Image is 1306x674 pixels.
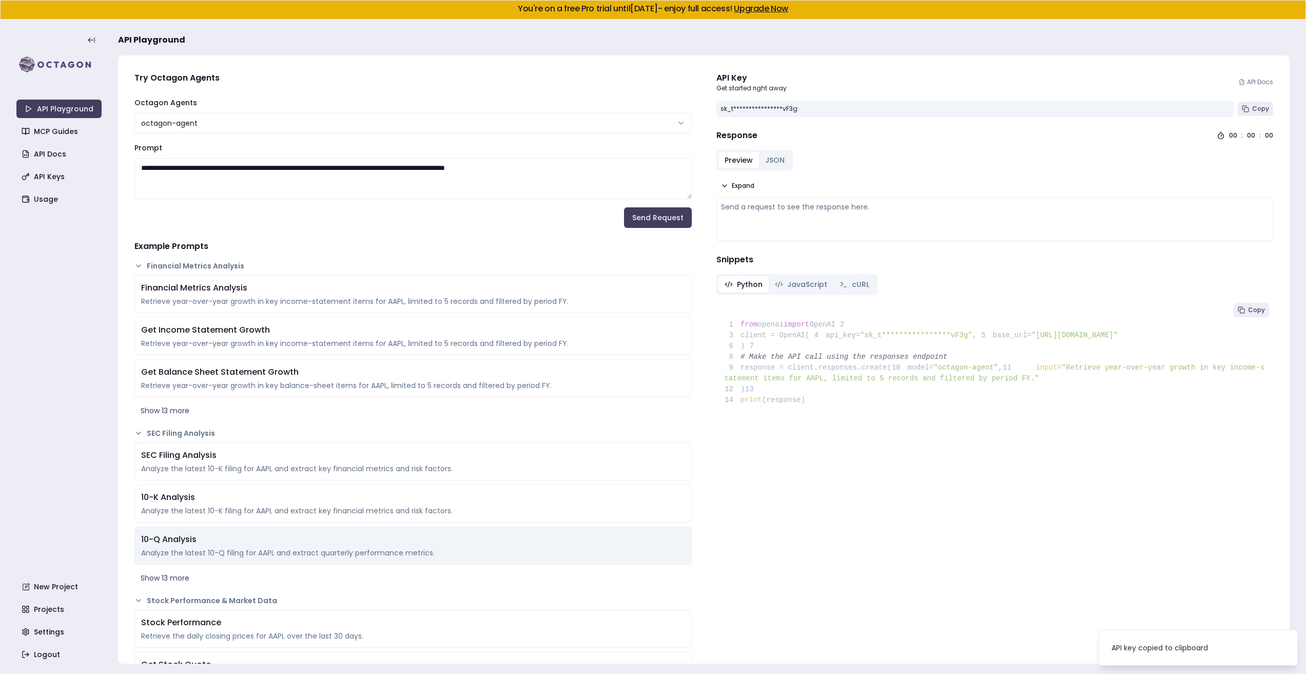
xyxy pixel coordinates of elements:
label: Octagon Agents [134,98,197,108]
a: API Keys [17,167,103,186]
span: JavaScript [787,279,827,290]
span: input [1036,363,1058,372]
h4: Response [716,129,757,142]
p: Get started right away [716,84,787,92]
span: API Playground [118,34,185,46]
span: 3 [725,330,741,341]
span: "octagon-agent" [933,363,998,372]
span: 8 [725,352,741,362]
span: base_url= [992,331,1031,339]
div: Retrieve the daily closing prices for AAPL over the last 30 days. [141,631,685,641]
button: Send Request [624,207,692,228]
a: Projects [17,600,103,619]
div: Financial Metrics Analysis [141,282,685,294]
div: : [1241,131,1243,140]
div: Retrieve year-over-year growth in key income-statement items for AAPL, limited to 5 records and f... [141,338,685,349]
span: (response) [762,396,805,404]
a: API Playground [16,100,102,118]
button: Show 13 more [134,569,692,587]
h4: Example Prompts [134,240,692,253]
button: Copy [1234,303,1269,317]
span: ) [725,342,745,350]
div: Get Stock Quote [141,659,685,671]
span: Copy [1248,306,1265,314]
div: 10-Q Analysis [141,533,685,546]
div: SEC Filing Analysis [141,449,685,461]
h5: You're on a free Pro trial until [DATE] - enjoy full access! [9,5,1297,13]
div: Retrieve year-over-year growth in key balance-sheet items for AAPL, limited to 5 records and filt... [141,380,685,391]
span: openai [758,320,784,329]
div: Get Income Statement Growth [141,324,685,336]
span: # Make the API call using the responses endpoint [740,353,947,361]
span: cURL [852,279,869,290]
span: client = OpenAI( [725,331,810,339]
span: Python [737,279,763,290]
a: Settings [17,623,103,641]
span: import [784,320,809,329]
a: New Project [17,577,103,596]
button: SEC Filing Analysis [134,428,692,438]
h4: Try Octagon Agents [134,72,692,84]
label: Prompt [134,143,162,153]
div: 10-K Analysis [141,491,685,504]
span: 9 [725,362,741,373]
a: MCP Guides [17,122,103,141]
span: 14 [725,395,741,406]
div: : [1259,131,1261,140]
div: Stock Performance [141,617,685,629]
span: 5 [977,330,993,341]
span: , [998,363,1002,372]
div: API key copied to clipboard [1112,643,1208,653]
button: Financial Metrics Analysis [134,261,692,271]
div: Analyze the latest 10-Q filing for AAPL and extract quarterly performance metrics. [141,548,685,558]
div: 00 [1229,131,1237,140]
a: API Docs [1239,78,1273,86]
span: 2 [835,319,852,330]
h4: Snippets [716,254,1274,266]
span: 12 [725,384,741,395]
button: Expand [716,179,758,193]
span: = [1058,363,1062,372]
img: logo-rect-DIrvH9ZJ.svg [16,54,102,75]
span: OpenAI [809,320,835,329]
a: API Docs [17,145,103,163]
span: ) [725,385,745,393]
div: Analyze the latest 10-K filing for AAPL and extract key financial metrics and risk factors. [141,506,685,516]
div: 00 [1265,131,1273,140]
button: Show 13 more [134,401,692,420]
span: 4 [809,330,826,341]
span: Copy [1252,105,1269,113]
span: print [740,396,762,404]
button: Copy [1238,102,1273,116]
a: Logout [17,645,103,664]
div: Retrieve year-over-year growth in key income-statement items for AAPL, limited to 5 records and f... [141,296,685,306]
span: model= [908,363,933,372]
span: 1 [725,319,741,330]
div: 00 [1247,131,1255,140]
button: JSON [759,152,791,168]
span: Expand [732,182,754,190]
a: Usage [17,190,103,208]
span: 13 [745,384,761,395]
span: 7 [745,341,761,352]
div: Send a request to see the response here. [721,202,1269,212]
span: from [740,320,758,329]
span: 11 [1002,362,1019,373]
div: Analyze the latest 10-K filing for AAPL and extract key financial metrics and risk factors. [141,464,685,474]
button: Stock Performance & Market Data [134,595,692,606]
div: API Key [716,72,787,84]
button: Preview [718,152,759,168]
span: response = client.responses.create( [725,363,892,372]
span: api_key= [826,331,860,339]
span: "[URL][DOMAIN_NAME]" [1031,331,1118,339]
div: Get Balance Sheet Statement Growth [141,366,685,378]
span: 6 [725,341,741,352]
span: 10 [891,362,908,373]
span: , [972,331,977,339]
a: Upgrade Now [734,3,788,14]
